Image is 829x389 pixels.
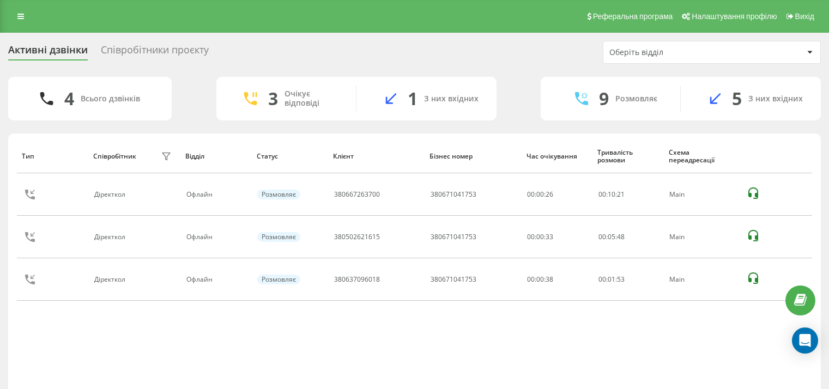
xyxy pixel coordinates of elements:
div: Клієнт [333,153,419,160]
div: 380671041753 [431,191,476,198]
div: 380502621615 [334,233,380,241]
span: 01 [608,275,615,284]
div: 380667263700 [334,191,380,198]
div: Очікує відповіді [285,89,340,108]
div: Бізнес номер [429,153,516,160]
div: Оберіть відділ [609,48,740,57]
div: : : [598,233,625,241]
div: 4 [64,88,74,109]
div: Тип [22,153,83,160]
div: : : [598,191,625,198]
span: 48 [617,232,625,241]
div: 00:00:26 [527,191,586,198]
div: Активні дзвінки [8,44,88,61]
div: Відділ [185,153,246,160]
div: Час очікування [527,153,588,160]
div: Офлайн [186,276,246,283]
div: Співробітник [93,153,136,160]
div: 00:00:38 [527,276,586,283]
span: 00 [598,190,606,199]
span: Налаштування профілю [692,12,777,21]
span: 10 [608,190,615,199]
div: 3 [268,88,278,109]
span: 00 [598,275,606,284]
span: 00 [598,232,606,241]
div: : : [598,276,625,283]
div: Схема переадресації [669,149,736,165]
div: 9 [599,88,609,109]
div: Тривалість розмови [597,149,658,165]
div: Діректкол [94,233,128,241]
div: Офлайн [186,233,246,241]
div: Діректкол [94,191,128,198]
div: З них вхідних [424,94,479,104]
div: Розмовляє [257,232,300,242]
div: Main [669,276,735,283]
div: Розмовляє [615,94,657,104]
div: 380671041753 [431,276,476,283]
div: Статус [257,153,323,160]
div: 00:00:33 [527,233,586,241]
div: Open Intercom Messenger [792,327,818,354]
span: 05 [608,232,615,241]
div: Main [669,191,735,198]
div: 380637096018 [334,276,380,283]
span: 53 [617,275,625,284]
div: Розмовляє [257,275,300,284]
div: Всього дзвінків [81,94,140,104]
div: Діректкол [94,276,128,283]
div: Офлайн [186,191,246,198]
div: 5 [732,88,742,109]
div: 380671041753 [431,233,476,241]
span: Реферальна програма [593,12,673,21]
div: Співробітники проєкту [101,44,209,61]
div: З них вхідних [748,94,803,104]
div: Розмовляє [257,190,300,199]
div: 1 [408,88,417,109]
span: 21 [617,190,625,199]
div: Main [669,233,735,241]
span: Вихід [795,12,814,21]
